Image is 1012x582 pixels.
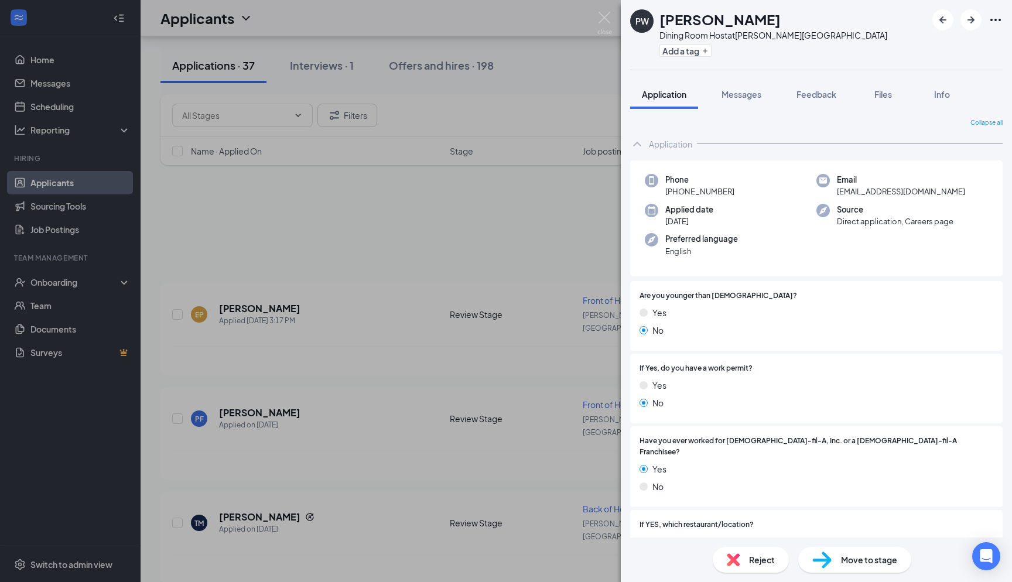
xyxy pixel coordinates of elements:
span: Direct application, Careers page [837,215,953,227]
span: English [665,245,738,257]
button: PlusAdd a tag [659,44,712,57]
span: Messages [722,89,761,100]
span: Move to stage [841,553,897,566]
div: PW [635,15,649,27]
svg: Ellipses [989,13,1003,27]
span: Info [934,89,950,100]
span: Yes [652,379,666,392]
span: Are you younger than [DEMOGRAPHIC_DATA]? [640,290,797,302]
span: Phone [665,174,734,186]
span: Source [837,204,953,215]
span: If Yes, do you have a work permit? [640,363,753,374]
h1: [PERSON_NAME] [659,9,781,29]
span: Yes [652,463,666,475]
span: No [652,324,664,337]
svg: ArrowRight [964,13,978,27]
span: Files [874,89,892,100]
span: If YES, which restaurant/location? [640,519,754,530]
svg: ChevronUp [630,137,644,151]
span: No [652,480,664,493]
span: Feedback [796,89,836,100]
span: Yes [652,306,666,319]
button: ArrowRight [960,9,982,30]
span: [EMAIL_ADDRESS][DOMAIN_NAME] [837,186,965,197]
span: [PHONE_NUMBER] [665,186,734,197]
button: ArrowLeftNew [932,9,953,30]
span: Reject [749,553,775,566]
span: Crossroads and [PERSON_NAME][GEOGRAPHIC_DATA] [640,535,993,547]
span: Application [642,89,686,100]
span: Have you ever worked for [DEMOGRAPHIC_DATA]-fil-A, Inc. or a [DEMOGRAPHIC_DATA]-fil-A Franchisee? [640,436,993,458]
span: Email [837,174,965,186]
span: No [652,396,664,409]
div: Dining Room Host at [PERSON_NAME][GEOGRAPHIC_DATA] [659,29,887,41]
span: Applied date [665,204,713,215]
svg: ArrowLeftNew [936,13,950,27]
span: Collapse all [970,118,1003,128]
span: Preferred language [665,233,738,245]
svg: Plus [702,47,709,54]
div: Application [649,138,692,150]
div: Open Intercom Messenger [972,542,1000,570]
span: [DATE] [665,215,713,227]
